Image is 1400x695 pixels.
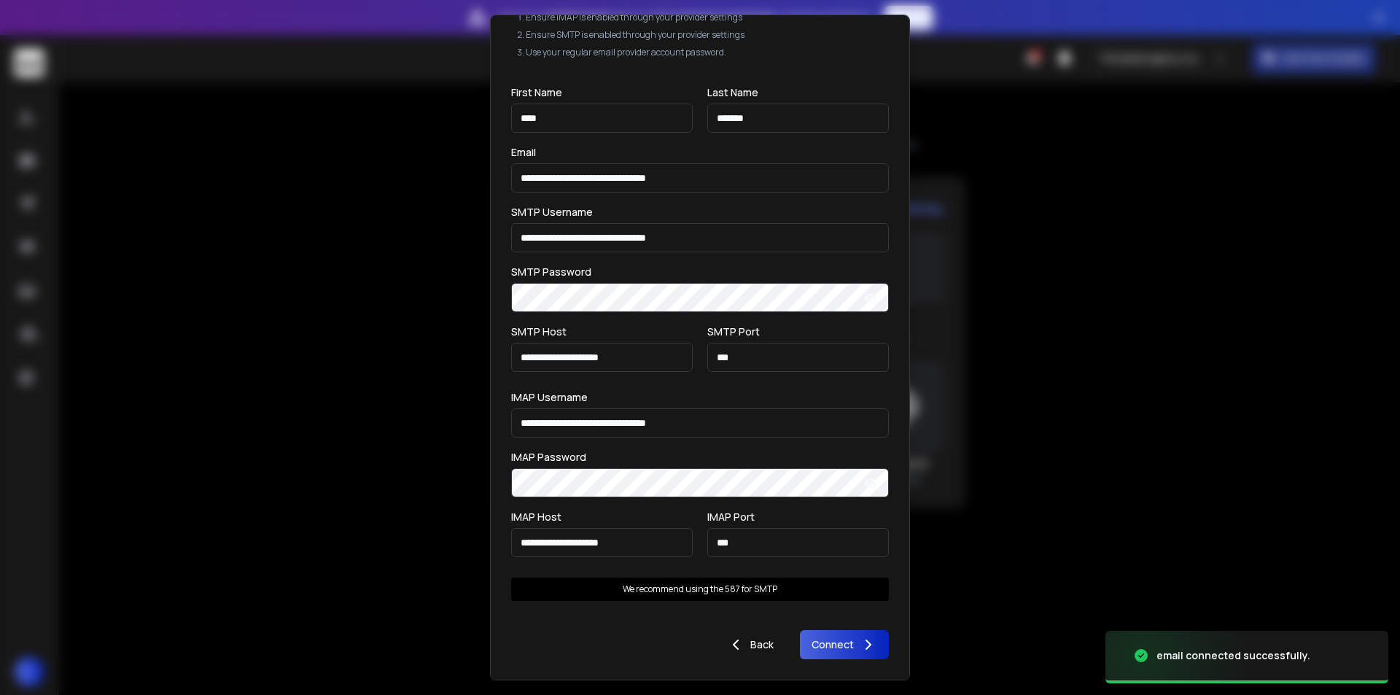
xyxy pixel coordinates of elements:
label: IMAP Port [707,512,755,522]
label: First Name [511,88,562,98]
li: Use your regular email provider account password. [526,47,889,58]
label: SMTP Password [511,267,591,277]
li: Ensure SMTP is enabled through your provider settings [526,29,889,41]
label: IMAP Password [511,452,586,462]
button: Connect [800,630,889,659]
p: We recommend using the 587 for SMTP [623,583,777,595]
label: Last Name [707,88,758,98]
label: SMTP Username [511,207,593,217]
label: SMTP Host [511,327,567,337]
button: Back [715,630,785,659]
li: Ensure IMAP is enabled through your provider settings [526,12,889,23]
label: SMTP Port [707,327,760,337]
label: IMAP Username [511,392,588,403]
label: IMAP Host [511,512,561,522]
label: Email [511,147,536,158]
div: email connected successfully. [1156,648,1310,663]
